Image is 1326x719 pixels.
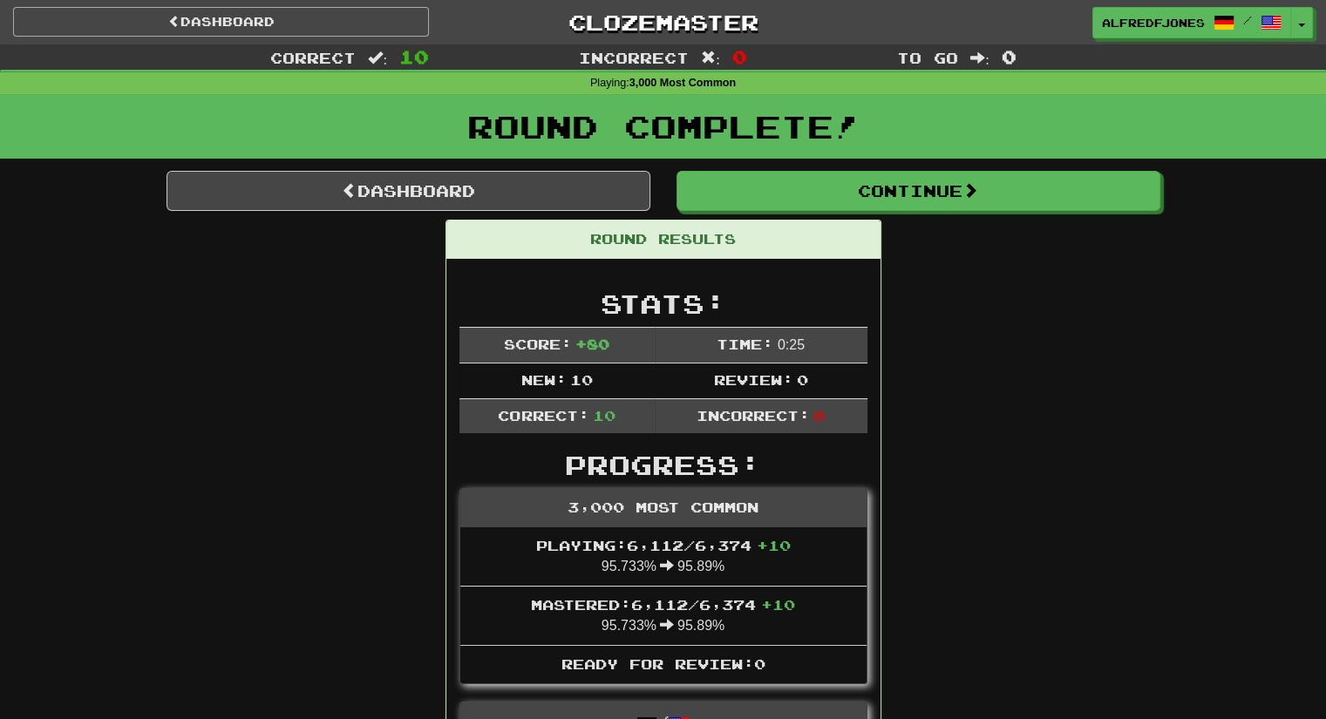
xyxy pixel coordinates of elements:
[713,371,792,388] span: Review:
[460,586,867,646] li: 95.733% 95.89%
[167,171,650,211] a: Dashboard
[897,49,958,66] span: To go
[504,336,572,352] span: Score:
[498,407,588,424] span: Correct:
[368,51,387,65] span: :
[629,77,736,89] strong: 3,000 Most Common
[593,407,615,424] span: 10
[761,596,795,613] span: + 10
[531,596,795,613] span: Mastered: 6,112 / 6,374
[270,49,356,66] span: Correct
[460,527,867,587] li: 95.733% 95.89%
[399,46,429,67] span: 10
[13,7,429,37] a: Dashboard
[459,289,867,318] h2: Stats:
[778,337,805,352] span: 0 : 25
[1092,7,1291,38] a: AlfredFJones /
[970,51,989,65] span: :
[697,407,810,424] span: Incorrect:
[701,51,720,65] span: :
[446,220,881,259] div: Round Results
[536,537,791,553] span: Playing: 6,112 / 6,374
[1102,15,1205,31] span: AlfredFJones
[677,171,1160,211] button: Continue
[561,655,765,672] span: Ready for Review: 0
[520,371,566,388] span: New:
[570,371,593,388] span: 10
[732,46,747,67] span: 0
[757,537,791,553] span: + 10
[1002,46,1017,67] span: 0
[6,109,1320,144] h1: Round Complete!
[797,371,808,388] span: 0
[575,336,609,352] span: + 80
[813,407,825,424] span: 0
[717,336,773,352] span: Time:
[455,7,871,37] a: Clozemaster
[579,49,689,66] span: Incorrect
[1243,14,1252,26] span: /
[459,451,867,479] h2: Progress:
[460,489,867,527] div: 3,000 Most Common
